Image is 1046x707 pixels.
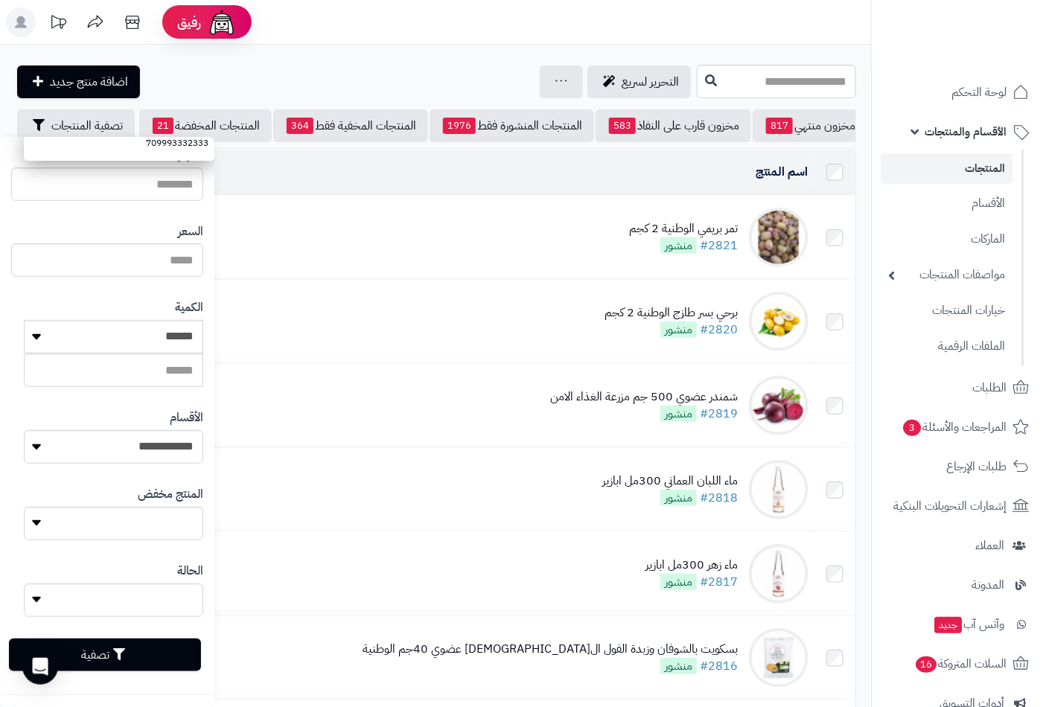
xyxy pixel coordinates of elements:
div: برحي بسر طازج الوطنية 2 كجم [605,304,738,321]
a: #2818 [700,489,738,507]
div: Open Intercom Messenger [22,649,58,685]
span: منشور [660,574,697,590]
img: ماء زهر 300مل ابازير [749,544,809,604]
a: تحديثات المنصة [39,7,77,41]
a: المدونة [881,567,1037,603]
span: منشور [660,321,697,338]
a: مخزون منتهي817 [753,109,867,142]
a: المنتجات المخفية فقط364 [273,109,428,142]
a: لوحة التحكم [881,74,1037,110]
span: رفيق [177,13,201,31]
span: طلبات الإرجاع [946,456,1007,477]
span: إشعارات التحويلات البنكية [893,496,1007,516]
span: المراجعات والأسئلة [902,417,1007,438]
a: إشعارات التحويلات البنكية [881,488,1037,524]
button: تصفية المنتجات [17,109,135,142]
label: الحالة [177,563,203,580]
img: ماء اللبان العماني 300مل ابازير [749,460,809,519]
span: الطلبات [972,377,1007,398]
a: #2817 [700,573,738,591]
img: برحي بسر طازج الوطنية 2 كجم [749,292,809,351]
a: الملفات الرقمية [881,330,1012,362]
a: المنتجات المخفضة21 [139,109,272,142]
span: منشور [660,490,697,506]
span: المدونة [972,575,1004,595]
button: تصفية [9,639,201,671]
span: 1976 [443,118,476,134]
span: الأقسام والمنتجات [925,121,1007,142]
div: ماء زهر 300مل ابازير [645,557,738,574]
img: تمر بريمي الوطنية 2 كجم [749,208,809,267]
a: الطلبات [881,370,1037,406]
label: السعر [178,223,203,240]
span: منشور [660,406,697,422]
div: شمندر عضوي 500 جم مزرعة الغذاء الامن [550,388,738,406]
span: 364 [287,118,313,134]
span: 3 [902,419,922,437]
a: مخزون قارب على النفاذ583 [596,109,751,142]
a: السلات المتروكة16 [881,646,1037,682]
span: 16 [915,656,938,674]
span: تصفية المنتجات [51,117,123,135]
span: وآتس آب [933,614,1004,635]
span: 817 [766,118,793,134]
label: المنتج مخفض [138,486,203,503]
span: اضافة منتج جديد [50,73,128,91]
span: 21 [153,118,173,134]
label: الكمية [175,299,203,316]
a: المنتجات المنشورة فقط1976 [430,109,594,142]
a: الماركات [881,223,1012,255]
span: التحرير لسريع [622,73,679,91]
a: اسم المنتج [756,163,809,181]
a: وآتس آبجديد [881,607,1037,642]
span: لوحة التحكم [951,82,1007,103]
a: خيارات المنتجات [881,295,1012,327]
span: منشور [660,658,697,674]
a: #2816 [700,657,738,675]
div: تمر بريمي الوطنية 2 كجم [629,220,738,237]
span: العملاء [975,535,1004,556]
a: العملاء [881,528,1037,563]
span: منشور [660,237,697,254]
img: ai-face.png [207,7,237,37]
a: #2820 [700,321,738,339]
a: طلبات الإرجاع [881,449,1037,484]
span: جديد [934,617,962,633]
a: #2821 [700,237,738,255]
a: المنتجات [881,153,1012,184]
img: شمندر عضوي 500 جم مزرعة الغذاء الامن [749,376,809,435]
img: بسكويت بالشوفان وزبدة الفول السوداني عضوي 40جم الوطنية [749,628,809,688]
label: الأقسام [170,409,203,426]
a: المراجعات والأسئلة3 [881,409,1037,445]
a: اضافة منتج جديد [17,65,140,98]
div: ماء اللبان العماني 300مل ابازير [602,473,738,490]
a: 709993332333 [24,129,214,157]
a: مواصفات المنتجات [881,259,1012,291]
span: السلات المتروكة [914,653,1007,674]
a: التحرير لسريع [587,65,691,98]
a: #2819 [700,405,738,423]
label: الباركود [171,147,203,164]
span: 583 [609,118,636,134]
img: logo-2.png [945,13,1032,45]
a: الأقسام [881,188,1012,220]
div: بسكويت بالشوفان وزبدة الفول ال[DEMOGRAPHIC_DATA] عضوي 40جم الوطنية [363,641,738,658]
